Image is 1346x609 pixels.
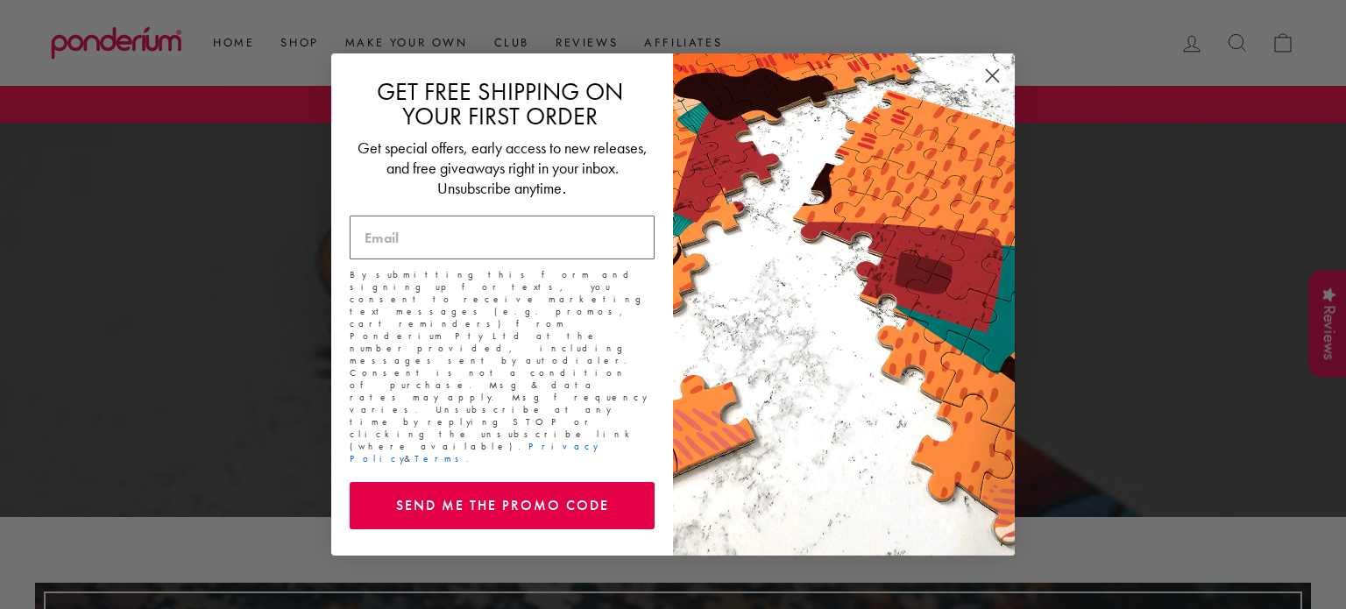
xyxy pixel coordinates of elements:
[437,178,562,198] span: Unsubscribe anytime
[350,482,655,529] button: SEND ME THE PROMO CODE
[350,268,655,464] p: By submitting this form and signing up for texts, you consent to receive marketing text messages ...
[350,216,655,259] input: Email
[377,76,623,131] span: GET FREE SHIPPING ON YOUR FIRST ORDER
[414,452,466,464] a: Terms
[562,180,566,197] span: .
[350,440,598,464] a: Privacy Policy
[977,60,1008,91] button: Close dialog
[673,53,1015,556] img: 463cf514-4bc2-4db9-8857-826b03b94972.jpeg
[358,138,648,178] span: Get special offers, early access to new releases, and free giveaways right in your inbox.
